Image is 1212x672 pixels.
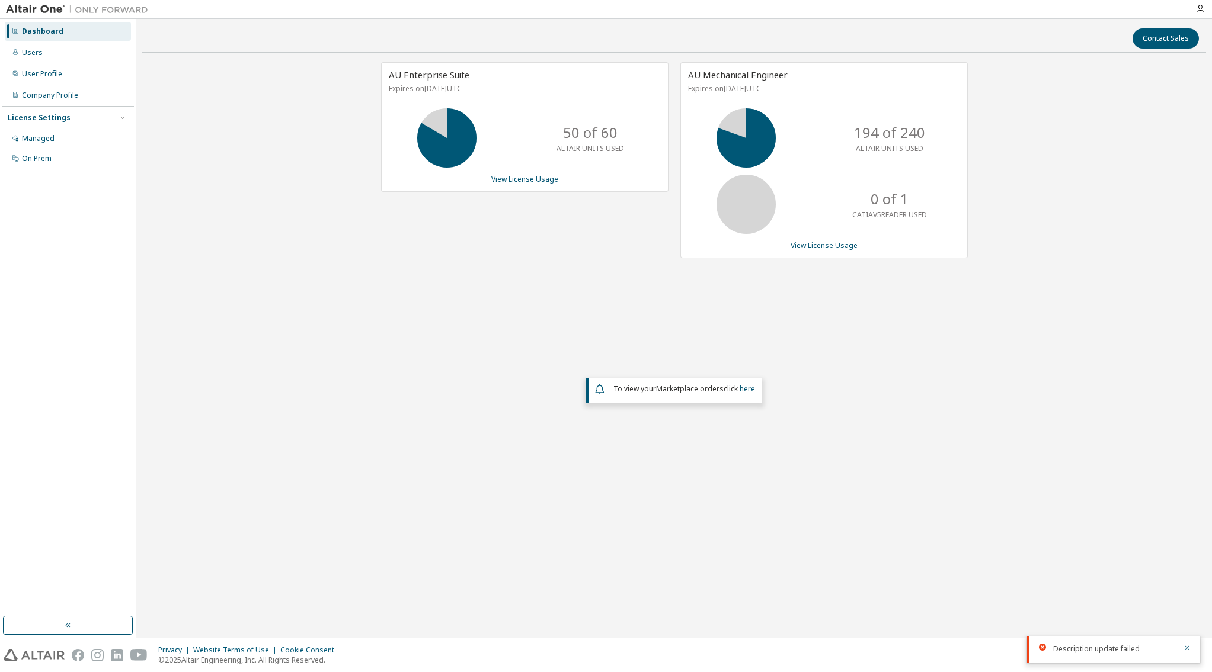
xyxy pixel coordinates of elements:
img: instagram.svg [91,649,104,661]
div: On Prem [22,154,52,163]
p: © 2025 Altair Engineering, Inc. All Rights Reserved. [158,655,341,665]
div: Cookie Consent [280,645,341,655]
div: Description update failed [1053,644,1176,654]
div: Website Terms of Use [193,645,280,655]
p: Expires on [DATE] UTC [389,83,658,94]
p: ALTAIR UNITS USED [856,143,923,153]
a: here [740,384,755,394]
div: Company Profile [22,91,78,100]
span: AU Mechanical Engineer [688,69,788,81]
div: License Settings [8,113,71,123]
div: Managed [22,134,55,143]
img: facebook.svg [72,649,84,661]
div: Users [22,48,43,57]
p: 50 of 60 [563,123,618,143]
em: Marketplace orders [656,384,724,394]
img: youtube.svg [130,649,148,661]
span: AU Enterprise Suite [389,69,469,81]
img: altair_logo.svg [4,649,65,661]
p: CATIAV5READER USED [852,210,927,220]
a: View License Usage [791,240,858,250]
p: 194 of 240 [854,123,925,143]
div: Dashboard [22,27,63,36]
p: Expires on [DATE] UTC [688,83,957,94]
span: To view your click [613,384,755,394]
a: View License Usage [491,174,558,184]
button: Contact Sales [1133,28,1199,49]
p: 0 of 1 [871,189,909,209]
img: linkedin.svg [111,649,123,661]
img: Altair One [6,4,154,15]
div: Privacy [158,645,193,655]
div: User Profile [22,69,62,79]
p: ALTAIR UNITS USED [557,143,624,153]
